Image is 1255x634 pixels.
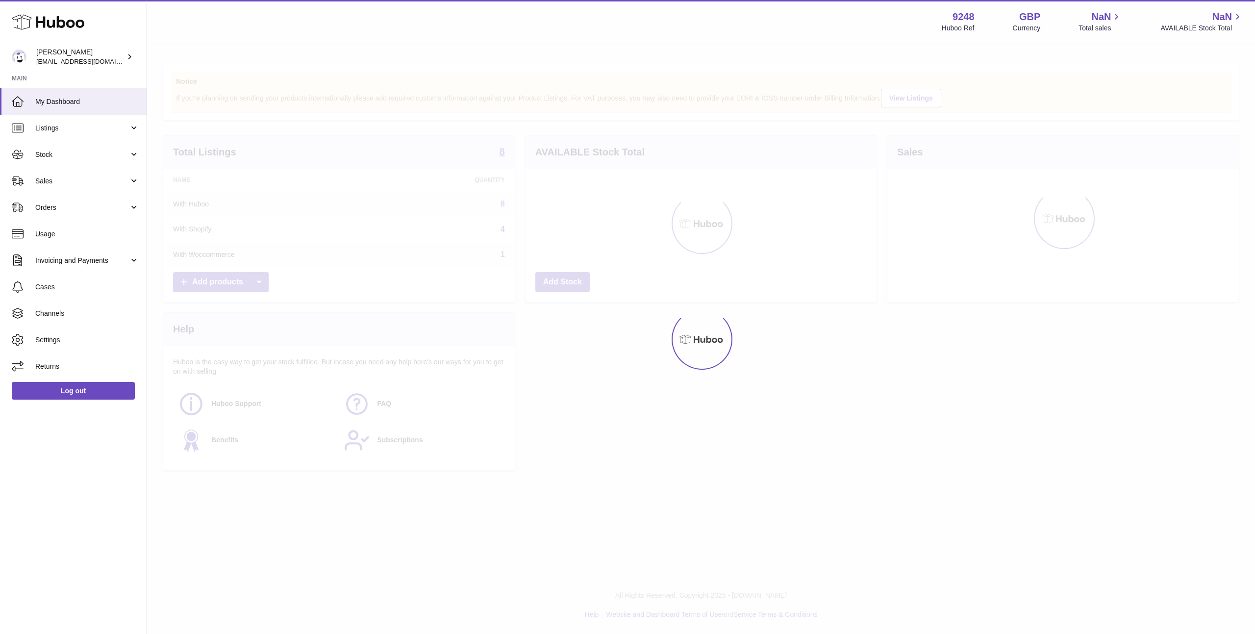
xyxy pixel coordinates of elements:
span: Listings [35,124,129,133]
span: NaN [1212,10,1232,24]
span: Stock [35,150,129,159]
div: [PERSON_NAME] [36,48,125,66]
span: Sales [35,177,129,186]
span: Invoicing and Payments [35,256,129,265]
span: Returns [35,362,139,371]
strong: GBP [1019,10,1040,24]
strong: 9248 [953,10,975,24]
span: [EMAIL_ADDRESS][DOMAIN_NAME] [36,57,144,65]
a: NaN Total sales [1079,10,1122,33]
span: Orders [35,203,129,212]
div: Huboo Ref [942,24,975,33]
a: NaN AVAILABLE Stock Total [1160,10,1243,33]
span: Settings [35,335,139,345]
span: Cases [35,282,139,292]
span: AVAILABLE Stock Total [1160,24,1243,33]
span: Usage [35,229,139,239]
img: hello@fjor.life [12,50,26,64]
a: Log out [12,382,135,400]
span: Channels [35,309,139,318]
div: Currency [1013,24,1041,33]
span: Total sales [1079,24,1122,33]
span: NaN [1091,10,1111,24]
span: My Dashboard [35,97,139,106]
